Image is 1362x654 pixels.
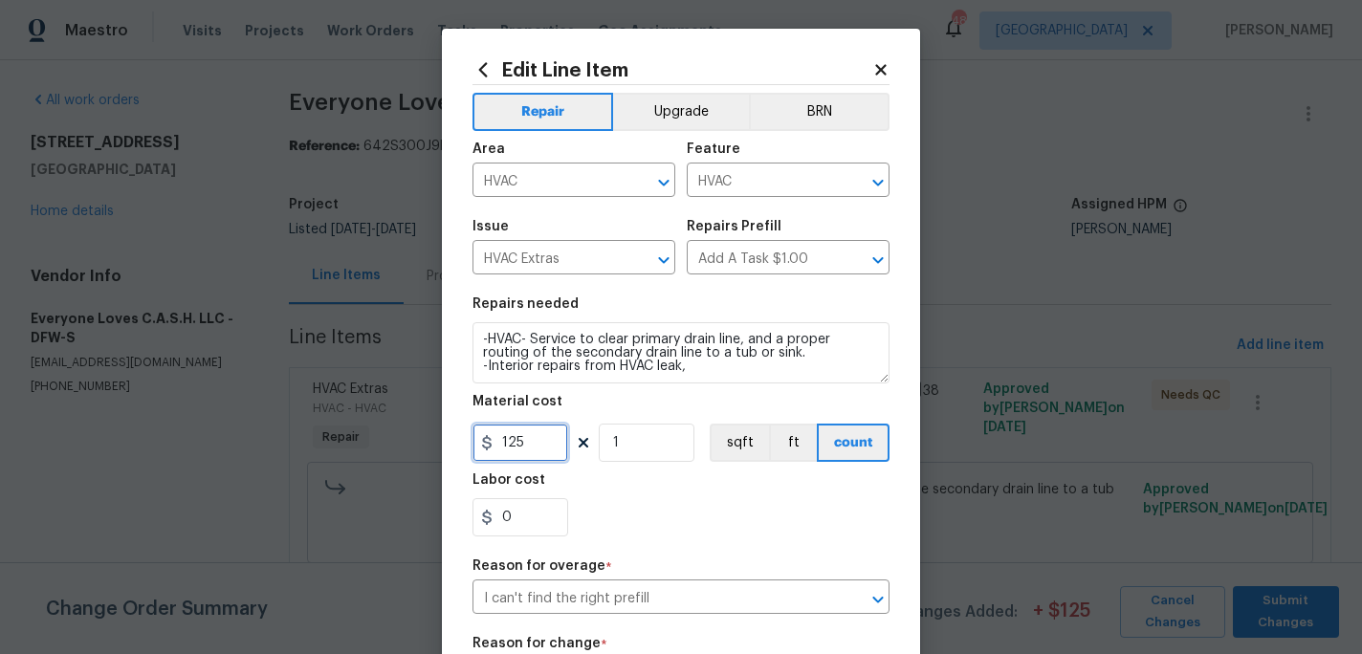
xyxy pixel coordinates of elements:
[865,247,891,273] button: Open
[865,586,891,613] button: Open
[472,395,562,408] h5: Material cost
[472,637,601,650] h5: Reason for change
[650,169,677,196] button: Open
[472,559,605,573] h5: Reason for overage
[472,473,545,487] h5: Labor cost
[687,220,781,233] h5: Repairs Prefill
[472,220,509,233] h5: Issue
[472,584,836,614] input: Select a reason for overage
[710,424,769,462] button: sqft
[769,424,817,462] button: ft
[472,59,872,80] h2: Edit Line Item
[650,247,677,273] button: Open
[865,169,891,196] button: Open
[472,93,613,131] button: Repair
[472,322,890,383] textarea: -HVAC- Service to clear primary drain line, and a proper routing of the secondary drain line to a...
[613,93,750,131] button: Upgrade
[472,297,579,311] h5: Repairs needed
[472,142,505,156] h5: Area
[817,424,890,462] button: count
[687,142,740,156] h5: Feature
[749,93,890,131] button: BRN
